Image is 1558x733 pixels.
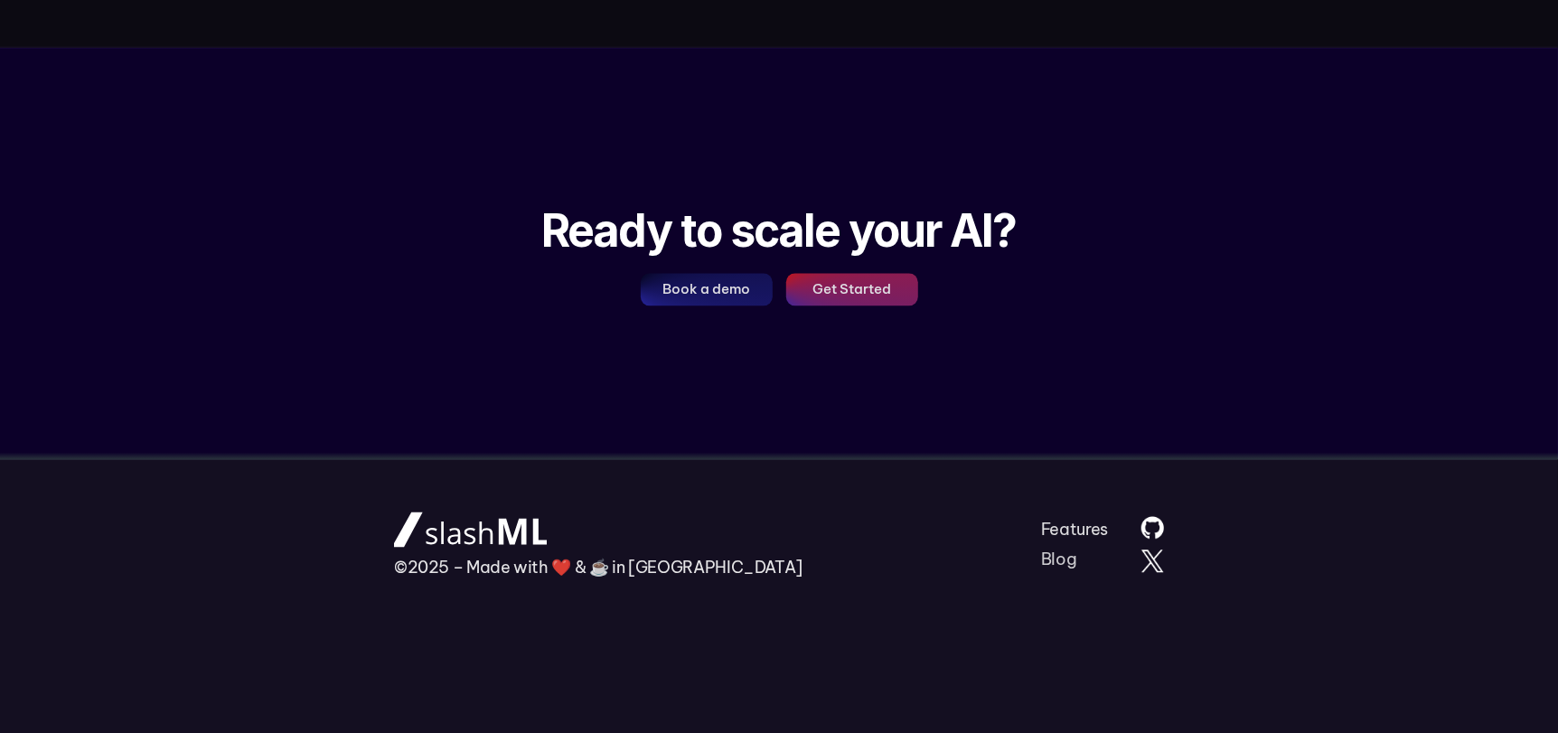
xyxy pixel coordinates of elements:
[1041,549,1077,569] a: Blog
[542,203,1017,258] h1: Ready to scale your AI?
[662,281,750,297] p: Book a demo
[1041,519,1108,540] a: Features
[812,281,891,297] p: Get Started
[394,557,802,578] p: ©2025 – Made with ❤️ & ☕️ in [GEOGRAPHIC_DATA]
